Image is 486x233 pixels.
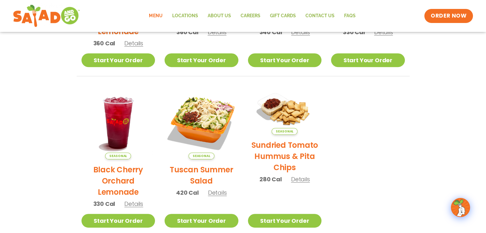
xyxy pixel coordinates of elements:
[105,153,131,159] span: Seasonal
[124,39,143,47] span: Details
[248,86,322,135] img: Product photo for Sundried Tomato Hummus & Pita Chips
[374,28,393,36] span: Details
[13,3,80,29] img: new-SAG-logo-768×292
[451,199,469,216] img: wpChatIcon
[81,53,155,67] a: Start Your Order
[124,200,143,208] span: Details
[93,199,115,208] span: 330 Cal
[235,9,265,23] a: Careers
[165,86,238,160] img: Product photo for Tuscan Summer Salad
[331,53,405,67] a: Start Your Order
[144,9,360,23] nav: Menu
[248,139,322,173] h2: Sundried Tomato Hummus & Pita Chips
[208,28,227,36] span: Details
[291,175,310,183] span: Details
[189,153,214,159] span: Seasonal
[167,9,203,23] a: Locations
[165,214,238,228] a: Start Your Order
[259,175,282,184] span: 280 Cal
[176,28,198,36] span: 360 Cal
[144,9,167,23] a: Menu
[259,28,282,36] span: 340 Cal
[81,214,155,228] a: Start Your Order
[272,128,297,135] span: Seasonal
[343,28,365,36] span: 330 Cal
[81,164,155,198] h2: Black Cherry Orchard Lemonade
[165,164,238,186] h2: Tuscan Summer Salad
[93,39,115,48] span: 360 Cal
[424,9,473,23] a: ORDER NOW
[300,9,339,23] a: Contact Us
[339,9,360,23] a: FAQs
[81,86,155,160] img: Product photo for Black Cherry Orchard Lemonade
[176,188,199,197] span: 420 Cal
[248,214,322,228] a: Start Your Order
[165,53,238,67] a: Start Your Order
[431,12,467,20] span: ORDER NOW
[291,28,310,36] span: Details
[203,9,235,23] a: About Us
[248,53,322,67] a: Start Your Order
[265,9,300,23] a: GIFT CARDS
[208,189,227,197] span: Details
